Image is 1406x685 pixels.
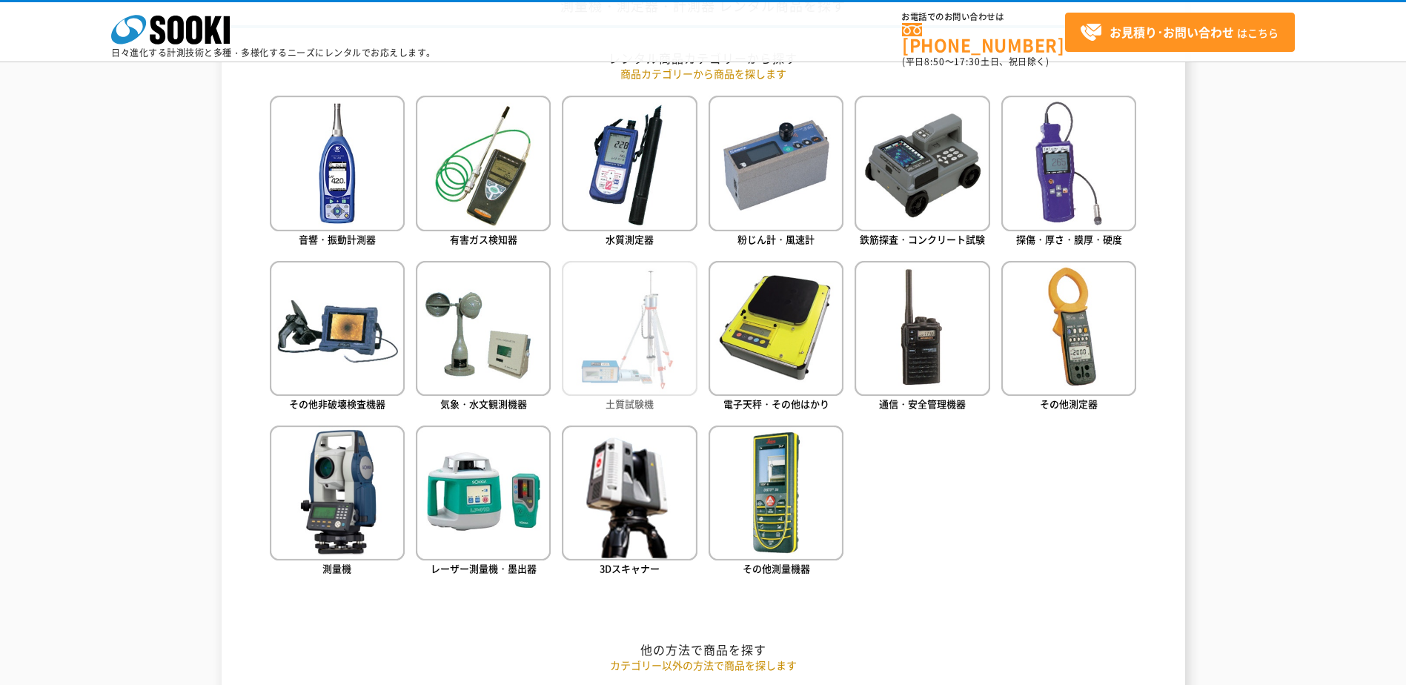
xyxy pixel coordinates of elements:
[299,232,376,246] span: 音響・振動計測器
[709,96,843,231] img: 粉じん計・風速計
[270,261,405,414] a: その他非破壊検査機器
[606,397,654,411] span: 土質試験機
[270,66,1137,82] p: 商品カテゴリーから商品を探します
[562,96,697,249] a: 水質測定器
[723,397,829,411] span: 電子天秤・その他はかり
[562,96,697,231] img: 水質測定器
[1080,21,1279,44] span: はこちら
[1016,232,1122,246] span: 探傷・厚さ・膜厚・硬度
[440,397,527,411] span: 気象・水文観測機器
[1001,261,1136,396] img: その他測定器
[562,261,697,396] img: 土質試験機
[562,426,697,560] img: 3Dスキャナー
[855,261,989,396] img: 通信・安全管理機器
[855,96,989,249] a: 鉄筋探査・コンクリート試験
[709,261,843,396] img: 電子天秤・その他はかり
[1110,23,1234,41] strong: お見積り･お問い合わせ
[743,561,810,575] span: その他測量機器
[709,426,843,560] img: その他測量機器
[322,561,351,575] span: 測量機
[855,261,989,414] a: 通信・安全管理機器
[562,261,697,414] a: 土質試験機
[600,561,660,575] span: 3Dスキャナー
[431,561,537,575] span: レーザー測量機・墨出器
[709,426,843,579] a: その他測量機器
[562,426,697,579] a: 3Dスキャナー
[1001,96,1136,249] a: 探傷・厚さ・膜厚・硬度
[1001,261,1136,414] a: その他測定器
[902,55,1049,68] span: (平日 ～ 土日、祝日除く)
[860,232,985,246] span: 鉄筋探査・コンクリート試験
[879,397,966,411] span: 通信・安全管理機器
[270,658,1137,673] p: カテゴリー以外の方法で商品を探します
[1065,13,1295,52] a: お見積り･お問い合わせはこちら
[289,397,385,411] span: その他非破壊検査機器
[270,642,1137,658] h2: 他の方法で商品を探す
[416,96,551,231] img: 有害ガス検知器
[416,261,551,396] img: 気象・水文観測機器
[111,48,436,57] p: 日々進化する計測技術と多種・多様化するニーズにレンタルでお応えします。
[416,96,551,249] a: 有害ガス検知器
[270,96,405,231] img: 音響・振動計測器
[270,426,405,560] img: 測量機
[709,261,843,414] a: 電子天秤・その他はかり
[270,426,405,579] a: 測量機
[924,55,945,68] span: 8:50
[709,96,843,249] a: 粉じん計・風速計
[416,426,551,579] a: レーザー測量機・墨出器
[416,426,551,560] img: レーザー測量機・墨出器
[1040,397,1098,411] span: その他測定器
[737,232,815,246] span: 粉じん計・風速計
[855,96,989,231] img: 鉄筋探査・コンクリート試験
[902,13,1065,21] span: お電話でのお問い合わせは
[954,55,981,68] span: 17:30
[1001,96,1136,231] img: 探傷・厚さ・膜厚・硬度
[416,261,551,414] a: 気象・水文観測機器
[270,96,405,249] a: 音響・振動計測器
[606,232,654,246] span: 水質測定器
[270,261,405,396] img: その他非破壊検査機器
[450,232,517,246] span: 有害ガス検知器
[902,23,1065,53] a: [PHONE_NUMBER]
